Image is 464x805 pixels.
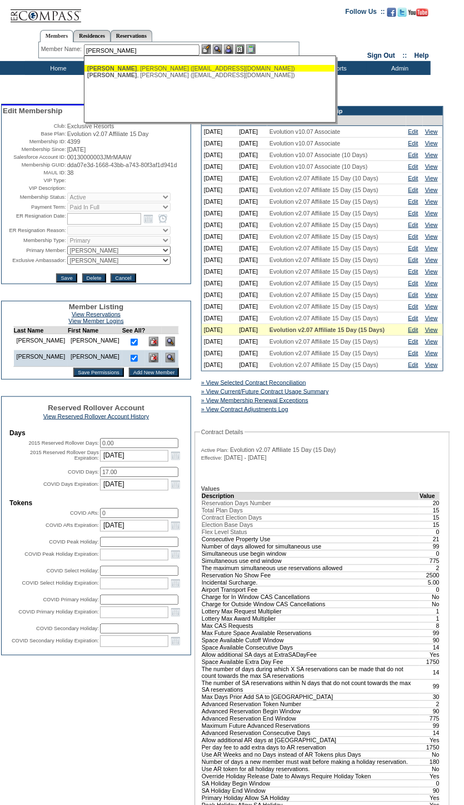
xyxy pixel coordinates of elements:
[202,601,420,608] td: Charge for Outside Window CAS Cancellations
[202,780,420,787] td: SA Holiday Begin Window
[169,479,182,491] a: Open the calendar popup.
[420,637,440,644] td: 90
[398,11,407,18] a: Follow us on Twitter
[425,175,438,182] a: View
[420,492,440,500] td: Value
[425,326,438,333] a: View
[420,622,440,630] td: 8
[28,441,99,446] label: 2015 Reserved Rollover Days:
[142,213,154,225] a: Open the calendar popup.
[420,521,440,529] td: 15
[224,455,267,461] span: [DATE] - [DATE]
[202,680,420,693] td: The number of SA reservations within N days that do not count towards the max SA reservations
[408,11,428,18] a: Subscribe to our YouTube Channel
[3,169,66,176] td: MAUL ID:
[270,268,378,275] span: Evolution v2.07 Affiliate 15 Day (15 Days)
[30,450,99,461] label: 2015 Reserved Rollover Days Expiration:
[420,680,440,693] td: 99
[408,187,418,193] a: Edit
[237,184,267,196] td: [DATE]
[408,303,418,310] a: Edit
[237,126,267,138] td: [DATE]
[420,579,440,586] td: 5.00
[202,313,237,324] td: [DATE]
[149,353,158,363] img: Delete
[420,630,440,637] td: 99
[9,500,183,507] td: Tokens
[202,565,420,572] td: The maximum simultaneous use reservations allowed
[237,336,267,348] td: [DATE]
[237,138,267,149] td: [DATE]
[202,500,271,507] span: Reservation Days Number
[408,245,418,251] a: Edit
[169,577,182,590] a: Open the calendar popup.
[3,146,66,153] td: Membership Since:
[202,751,420,758] td: Use AR Weeks and no Days instead of AR Tokens plus Days
[415,52,429,59] a: Help
[202,593,420,601] td: Charge for In Window CAS Cancellations
[202,348,237,359] td: [DATE]
[237,289,267,301] td: [DATE]
[202,758,420,766] td: Number of days a new member must wait before making a holiday reservation.
[408,268,418,275] a: Edit
[3,162,66,168] td: Membership GUID:
[68,318,123,324] a: View Member Logins
[67,169,74,176] span: 38
[224,44,233,54] img: Impersonate
[425,140,438,147] a: View
[420,586,440,593] td: 0
[420,536,440,543] td: 21
[202,630,420,637] td: Max Future Space Available Reservations
[43,482,99,487] label: COVID Days Expiration:
[425,303,438,310] a: View
[202,722,420,729] td: Maximum Future Advanced Reservations
[202,515,262,521] span: Contract Election Days
[68,327,122,334] td: First Name
[47,568,99,574] label: COVID Select Holiday:
[3,193,66,202] td: Membership Status:
[237,243,267,254] td: [DATE]
[202,507,243,514] span: Total Plan Days
[169,450,182,462] a: Open the calendar popup.
[408,8,428,17] img: Subscribe to our YouTube Channel
[408,291,418,298] a: Edit
[420,693,440,701] td: 30
[270,350,378,356] span: Evolution v2.07 Affiliate 15 Day (15 Days)
[68,350,122,367] td: [PERSON_NAME]
[202,126,237,138] td: [DATE]
[420,608,440,615] td: 1
[420,550,440,557] td: 0
[425,245,438,251] a: View
[408,175,418,182] a: Edit
[202,615,420,622] td: Lottery Max Award Multiplier
[420,744,440,751] td: 1750
[425,361,438,368] a: View
[202,644,420,651] td: Space Available Consecutive Days
[420,701,440,708] td: 2
[420,507,440,514] td: 15
[408,361,418,368] a: Edit
[420,514,440,521] td: 15
[420,758,440,766] td: 180
[40,30,74,42] a: Members
[202,773,420,780] td: Override Holiday Release Date to Always Require Holiday Token
[202,637,420,644] td: Space Available Cutoff Window
[202,794,420,802] td: Primary Holiday Allow SA Holiday
[425,152,438,158] a: View
[420,500,440,507] td: 20
[36,626,99,632] label: COVID Secondary Holiday:
[420,708,440,715] td: 90
[202,196,237,208] td: [DATE]
[3,236,66,245] td: Membership Type:
[3,123,66,129] td: Club:
[67,154,132,160] span: 00130000003JMrMAAW
[408,315,418,321] a: Edit
[270,128,340,135] span: Evolution v10.07 Associate
[270,233,378,240] span: Evolution v2.07 Affiliate 15 Day (15 Days)
[420,722,440,729] td: 99
[202,522,253,529] span: Election Base Days
[202,359,237,371] td: [DATE]
[420,773,440,780] td: Yes
[3,185,66,192] td: VIP Description:
[202,324,237,336] td: [DATE]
